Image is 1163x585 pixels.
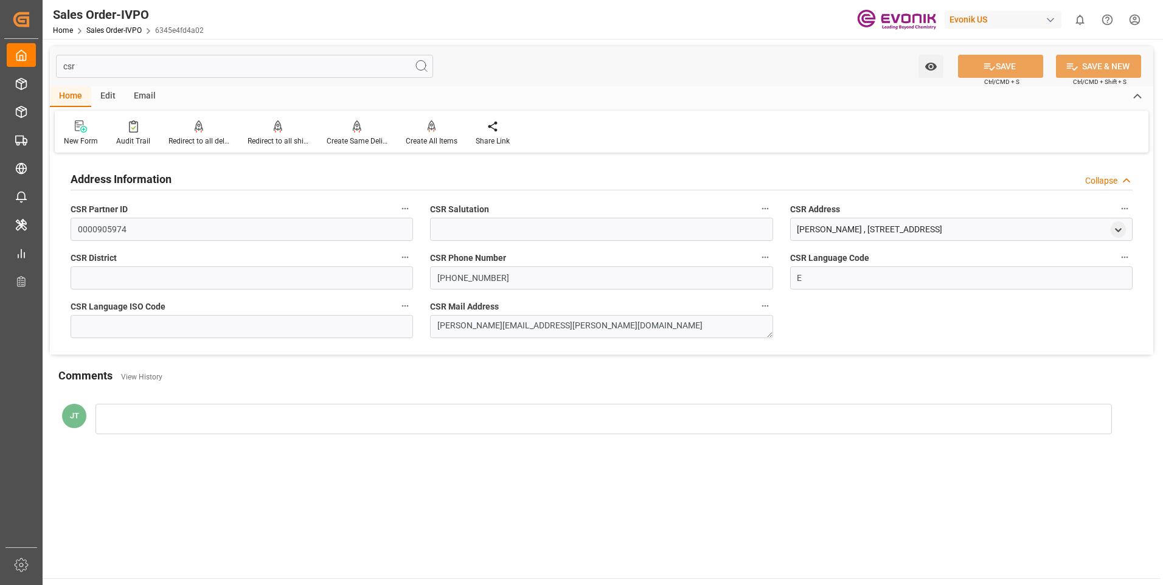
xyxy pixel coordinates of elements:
button: open menu [918,55,943,78]
div: Create All Items [406,136,457,147]
div: Create Same Delivery Date [327,136,387,147]
img: Evonik-brand-mark-Deep-Purple-RGB.jpeg_1700498283.jpeg [857,9,936,30]
button: CSR District [397,249,413,265]
div: Redirect to all shipments [248,136,308,147]
button: CSR Language Code [1117,249,1133,265]
span: Ctrl/CMD + Shift + S [1073,77,1127,86]
div: Audit Trail [116,136,150,147]
span: CSR Partner ID [71,203,128,216]
div: Sales Order-IVPO [53,5,204,24]
button: Help Center [1094,6,1121,33]
button: Evonik US [945,8,1066,31]
button: CSR Partner ID [397,201,413,216]
div: New Form [64,136,98,147]
div: Collapse [1085,175,1117,187]
span: CSR Mail Address [430,300,499,313]
div: Share Link [476,136,510,147]
button: SAVE [958,55,1043,78]
input: Search Fields [56,55,433,78]
h2: Comments [58,367,113,384]
div: Redirect to all deliveries [168,136,229,147]
button: show 0 new notifications [1066,6,1094,33]
div: [PERSON_NAME] , [STREET_ADDRESS] [797,223,942,236]
span: CSR Address [790,203,840,216]
span: CSR District [71,252,117,265]
button: CSR Phone Number [757,249,773,265]
div: open menu [1111,221,1126,238]
span: CSR Phone Number [430,252,506,265]
a: Sales Order-IVPO [86,26,142,35]
button: CSR Mail Address [757,298,773,314]
h2: Address Information [71,171,172,187]
span: Ctrl/CMD + S [984,77,1019,86]
button: CSR Salutation [757,201,773,216]
button: CSR Language ISO Code [397,298,413,314]
button: SAVE & NEW [1056,55,1141,78]
div: Edit [91,86,125,107]
span: CSR Language ISO Code [71,300,165,313]
span: JT [70,411,79,420]
button: CSR Address [1117,201,1133,216]
span: CSR Salutation [430,203,489,216]
div: Home [50,86,91,107]
textarea: [PERSON_NAME][EMAIL_ADDRESS][PERSON_NAME][DOMAIN_NAME] [430,315,772,338]
a: Home [53,26,73,35]
span: CSR Language Code [790,252,869,265]
div: Evonik US [945,11,1061,29]
a: View History [121,373,162,381]
div: Email [125,86,165,107]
